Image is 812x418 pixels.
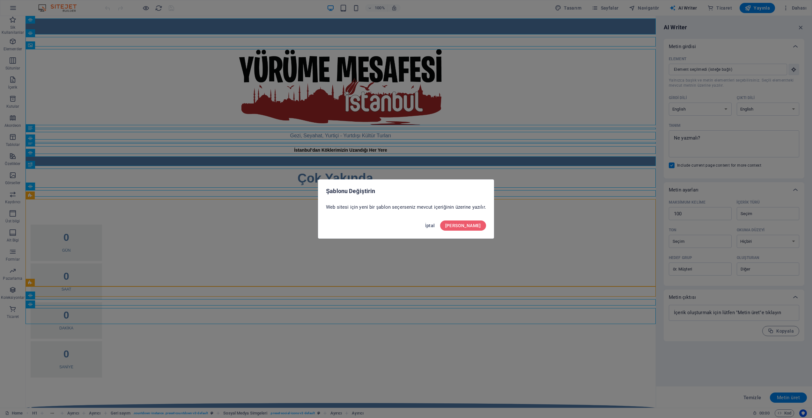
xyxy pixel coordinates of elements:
[326,187,486,195] h2: Şablonu Değiştirin
[326,204,486,210] p: Web sitesi için yeni bir şablon seçerseniz mevcut içeriğinin üzerine yazılır.
[440,220,486,231] button: [PERSON_NAME]
[423,220,438,231] button: İptal
[445,223,481,228] span: [PERSON_NAME]
[425,223,435,228] span: İptal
